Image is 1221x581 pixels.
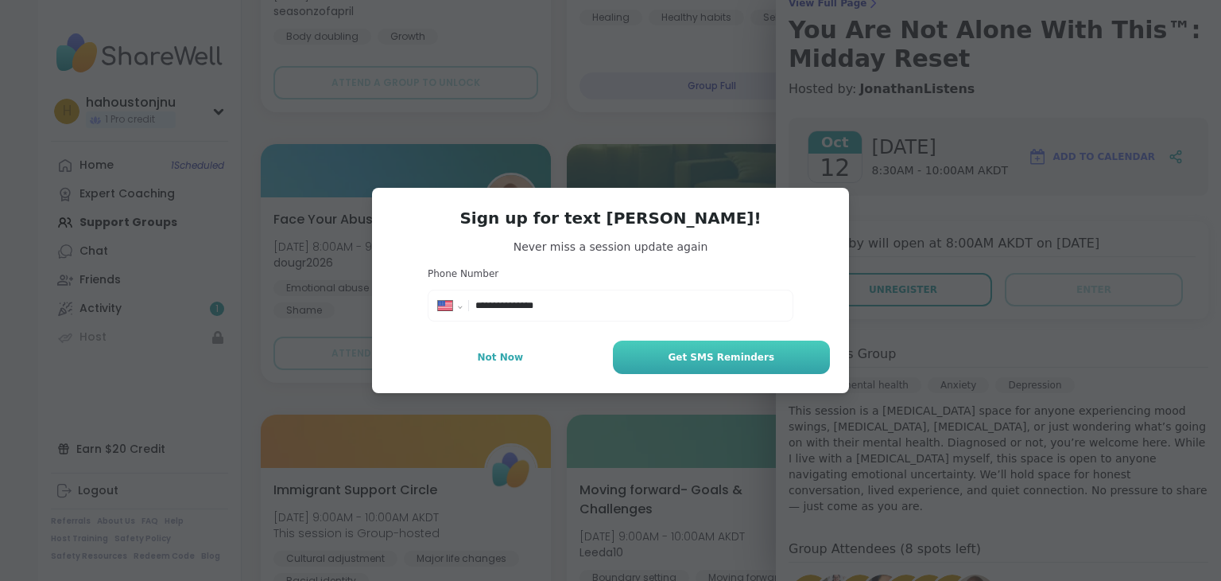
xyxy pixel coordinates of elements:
[391,341,610,374] button: Not Now
[391,207,830,229] h3: Sign up for text [PERSON_NAME]!
[391,239,830,255] span: Never miss a session update again
[668,350,774,365] span: Get SMS Reminders
[477,350,523,365] span: Not Now
[613,341,830,374] button: Get SMS Reminders
[428,267,793,281] h3: Phone Number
